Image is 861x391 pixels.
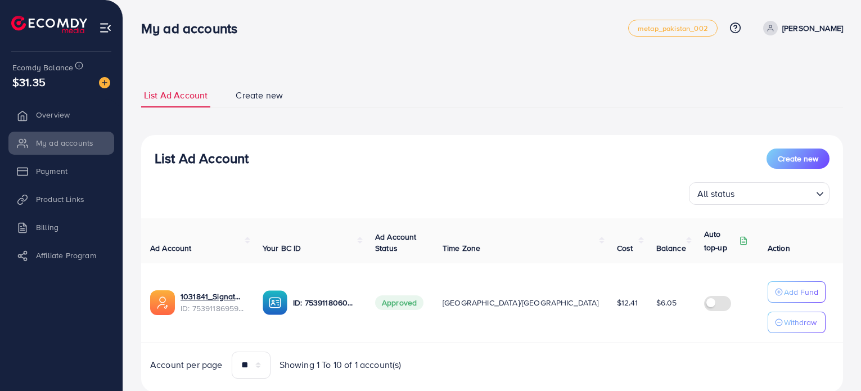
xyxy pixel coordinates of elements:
span: $6.05 [656,297,677,308]
a: [PERSON_NAME] [759,21,843,35]
span: Create new [778,153,818,164]
span: All status [695,186,737,202]
img: ic-ads-acc.e4c84228.svg [150,290,175,315]
span: Ad Account Status [375,231,417,254]
p: Auto top-up [704,227,737,254]
span: Balance [656,242,686,254]
span: $12.41 [617,297,638,308]
div: Search for option [689,182,830,205]
span: Create new [236,89,283,102]
img: logo [11,16,87,33]
span: Cost [617,242,633,254]
span: Time Zone [443,242,480,254]
button: Create new [767,149,830,169]
button: Withdraw [768,312,826,333]
span: Your BC ID [263,242,301,254]
span: metap_pakistan_002 [638,25,708,32]
p: ID: 7539118060255526919 [293,296,357,309]
h3: My ad accounts [141,20,246,37]
img: image [99,77,110,88]
div: <span class='underline'>1031841_Signature Mist Ad acount_1755337897240</span></br>753911869591071... [181,291,245,314]
a: metap_pakistan_002 [628,20,718,37]
span: Account per page [150,358,223,371]
img: ic-ba-acc.ded83a64.svg [263,290,287,315]
img: menu [99,21,112,34]
span: ID: 7539118695910719489 [181,303,245,314]
span: Approved [375,295,423,310]
span: $31.35 [12,74,46,90]
p: [PERSON_NAME] [782,21,843,35]
a: 1031841_Signature Mist Ad acount_1755337897240 [181,291,245,302]
p: Withdraw [784,316,817,329]
span: Showing 1 To 10 of 1 account(s) [280,358,402,371]
button: Add Fund [768,281,826,303]
p: Add Fund [784,285,818,299]
h3: List Ad Account [155,150,249,167]
span: Action [768,242,790,254]
span: List Ad Account [144,89,208,102]
input: Search for option [738,183,812,202]
span: [GEOGRAPHIC_DATA]/[GEOGRAPHIC_DATA] [443,297,599,308]
span: Ecomdy Balance [12,62,73,73]
span: Ad Account [150,242,192,254]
